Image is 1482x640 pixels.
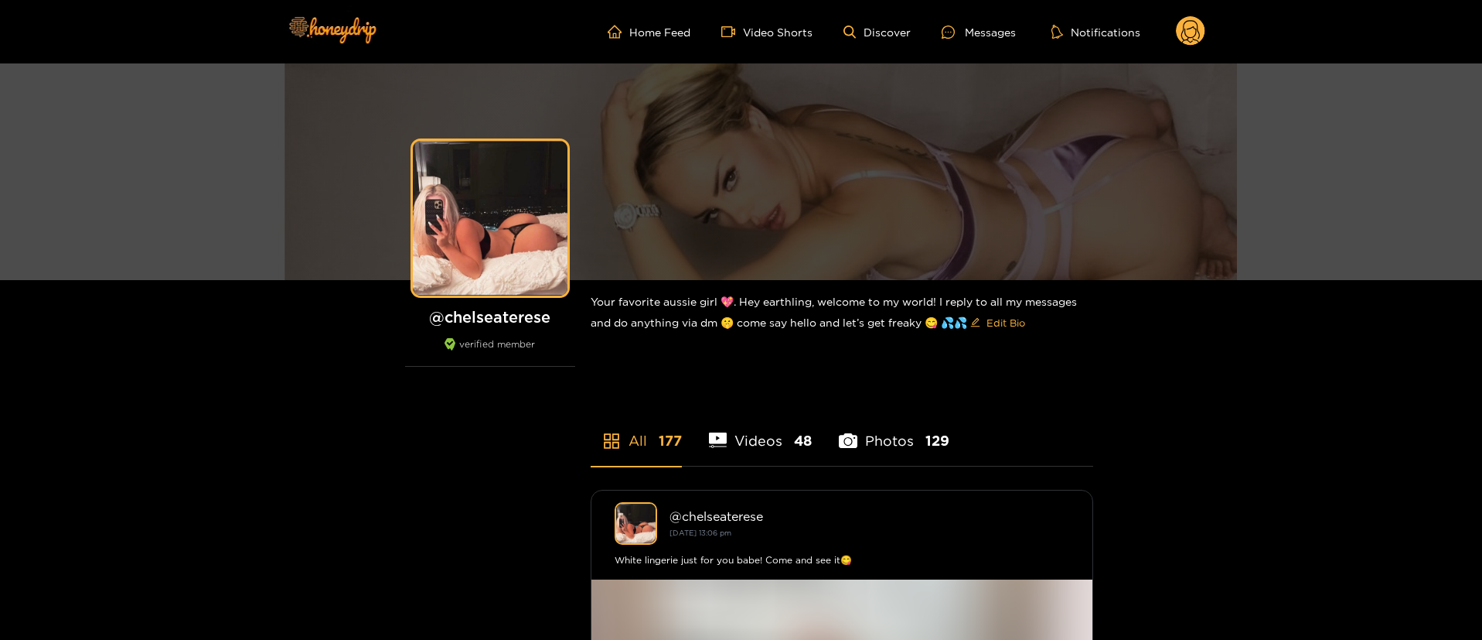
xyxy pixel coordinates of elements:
span: 129 [925,431,949,450]
div: verified member [405,338,575,367]
div: White lingerie just for you babe! Come and see it😋 [615,553,1069,568]
li: All [591,396,682,466]
li: Videos [709,396,813,466]
span: Edit Bio [986,315,1025,330]
button: Notifications [1047,24,1145,39]
li: Photos [839,396,949,466]
div: Messages [942,23,1016,41]
a: Video Shorts [721,25,813,39]
h1: @ chelseaterese [405,307,575,327]
span: 177 [659,431,682,450]
a: Discover [843,26,911,39]
small: [DATE] 13:06 pm [669,529,731,537]
span: edit [970,317,980,329]
div: Your favorite aussie girl 💖. Hey earthling, welcome to my world! I reply to all my messages and d... [591,280,1093,347]
button: editEdit Bio [967,310,1028,335]
span: home [608,25,629,39]
span: 48 [794,431,812,450]
img: chelseaterese [615,502,657,545]
a: Home Feed [608,25,690,39]
span: video-camera [721,25,743,39]
div: @ chelseaterese [669,509,1069,523]
span: appstore [602,432,621,450]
